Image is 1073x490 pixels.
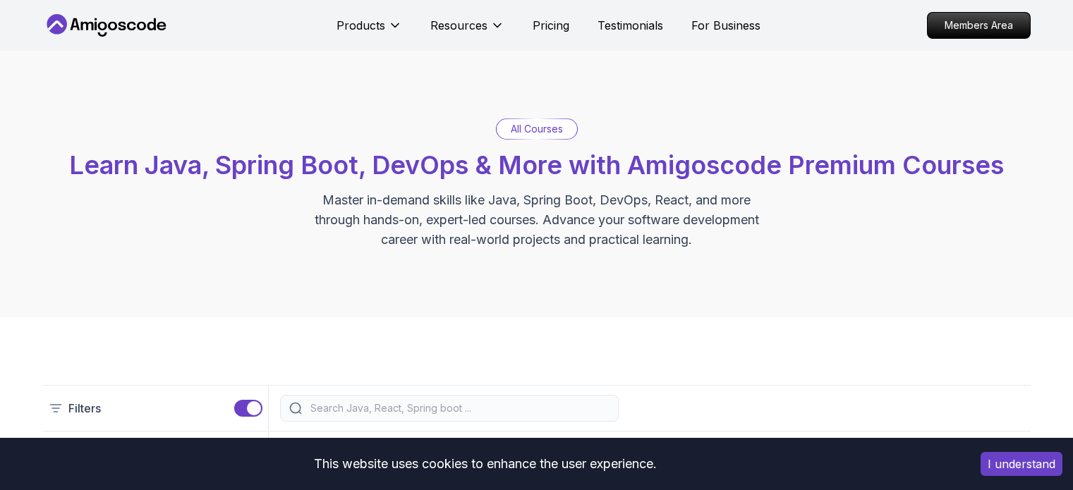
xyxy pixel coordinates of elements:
button: Accept cookies [981,452,1062,476]
p: Members Area [928,13,1030,38]
a: Pricing [533,17,569,34]
p: Resources [430,17,487,34]
div: This website uses cookies to enhance the user experience. [11,448,959,479]
a: For Business [691,17,760,34]
button: Products [337,17,402,45]
input: Search Java, React, Spring boot ... [308,401,610,415]
a: Members Area [927,12,1031,39]
p: Master in-demand skills like Java, Spring Boot, DevOps, React, and more through hands-on, expert-... [300,190,774,250]
p: Filters [68,400,101,417]
button: Resources [430,17,504,45]
span: Learn Java, Spring Boot, DevOps & More with Amigoscode Premium Courses [69,149,1004,180]
a: Testimonials [598,17,663,34]
p: All Courses [511,122,563,136]
p: Products [337,17,385,34]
